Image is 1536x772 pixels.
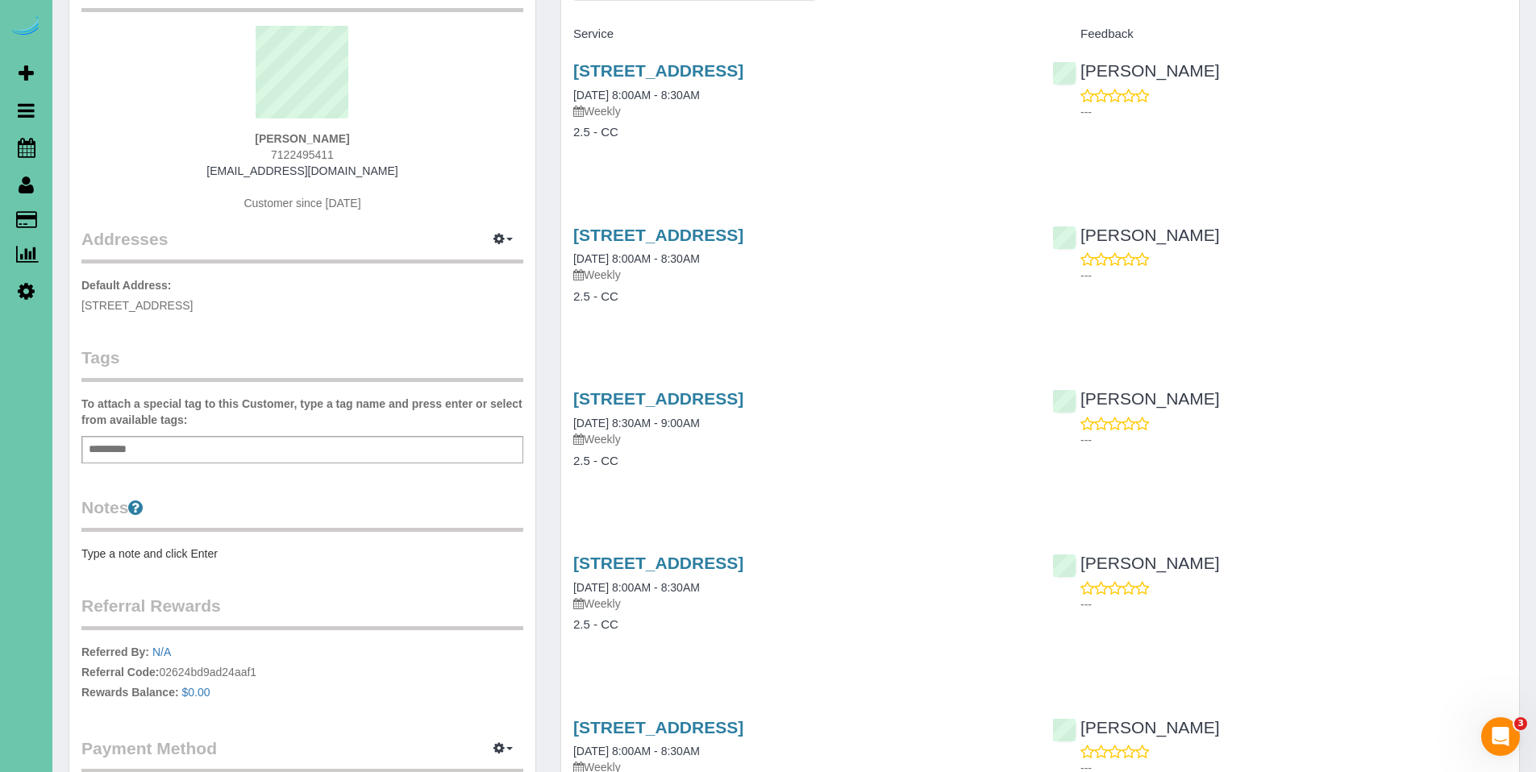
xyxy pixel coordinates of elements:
[81,396,523,428] label: To attach a special tag to this Customer, type a tag name and press enter or select from availabl...
[81,346,523,382] legend: Tags
[1052,27,1507,41] h4: Feedback
[1080,432,1507,448] p: ---
[573,126,1028,139] h4: 2.5 - CC
[1052,554,1220,572] a: [PERSON_NAME]
[573,596,1028,612] p: Weekly
[1080,596,1507,612] p: ---
[573,226,743,244] a: [STREET_ADDRESS]
[271,148,334,161] span: 7122495411
[152,645,171,658] a: N/A
[573,718,743,737] a: [STREET_ADDRESS]
[573,89,700,102] a: [DATE] 8:00AM - 8:30AM
[573,431,1028,447] p: Weekly
[573,252,700,265] a: [DATE] 8:00AM - 8:30AM
[573,745,700,757] a: [DATE] 8:00AM - 8:30AM
[1052,226,1220,244] a: [PERSON_NAME]
[573,618,1028,632] h4: 2.5 - CC
[1052,389,1220,408] a: [PERSON_NAME]
[81,664,159,680] label: Referral Code:
[573,554,743,572] a: [STREET_ADDRESS]
[573,290,1028,304] h4: 2.5 - CC
[244,197,360,210] span: Customer since [DATE]
[255,132,349,145] strong: [PERSON_NAME]
[81,299,193,312] span: [STREET_ADDRESS]
[1514,717,1527,730] span: 3
[1080,104,1507,120] p: ---
[573,103,1028,119] p: Weekly
[182,686,210,699] a: $0.00
[1052,61,1220,80] a: [PERSON_NAME]
[573,61,743,80] a: [STREET_ADDRESS]
[573,267,1028,283] p: Weekly
[81,684,179,700] label: Rewards Balance:
[81,277,172,293] label: Default Address:
[1052,718,1220,737] a: [PERSON_NAME]
[81,644,523,704] p: 02624bd9ad24aaf1
[1481,717,1520,756] iframe: Intercom live chat
[81,644,149,660] label: Referred By:
[573,389,743,408] a: [STREET_ADDRESS]
[81,546,523,562] pre: Type a note and click Enter
[81,496,523,532] legend: Notes
[206,164,398,177] a: [EMAIL_ADDRESS][DOMAIN_NAME]
[573,581,700,594] a: [DATE] 8:00AM - 8:30AM
[573,454,1028,468] h4: 2.5 - CC
[1080,268,1507,284] p: ---
[81,594,523,630] legend: Referral Rewards
[10,16,42,39] img: Automaid Logo
[573,417,700,430] a: [DATE] 8:30AM - 9:00AM
[573,27,1028,41] h4: Service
